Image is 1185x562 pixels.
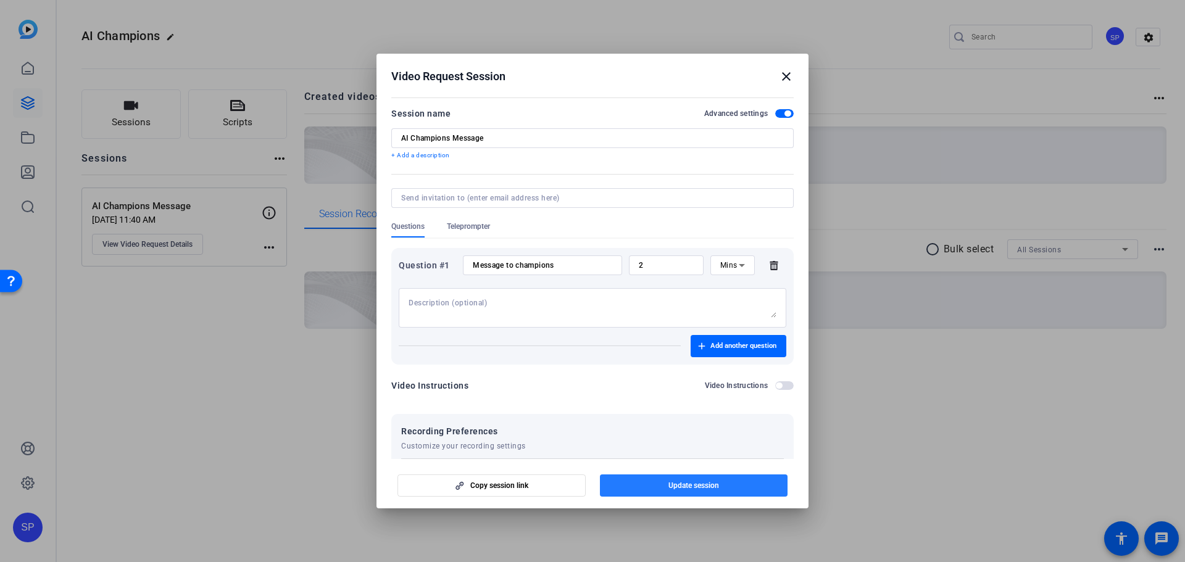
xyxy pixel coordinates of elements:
input: Enter Session Name [401,133,784,143]
h2: Video Instructions [705,381,768,391]
span: Add another question [710,341,776,351]
span: Teleprompter [447,221,490,231]
button: Copy session link [397,474,586,497]
input: Send invitation to (enter email address here) [401,193,779,203]
button: Add another question [691,335,786,357]
mat-icon: close [779,69,794,84]
div: Video Request Session [391,69,794,84]
div: Question #1 [399,258,456,273]
div: Session name [391,106,451,121]
span: Copy session link [470,481,528,490]
span: Questions [391,221,425,231]
span: Mins [720,261,738,270]
div: Video Instructions [391,378,468,393]
input: Enter your question here [473,260,612,270]
span: Update session [668,481,719,490]
span: Customize your recording settings [401,441,526,451]
button: Update session [600,474,788,497]
input: Time [639,260,694,270]
span: Recording Preferences [401,424,526,439]
h2: Advanced settings [704,109,768,118]
p: + Add a description [391,151,794,160]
